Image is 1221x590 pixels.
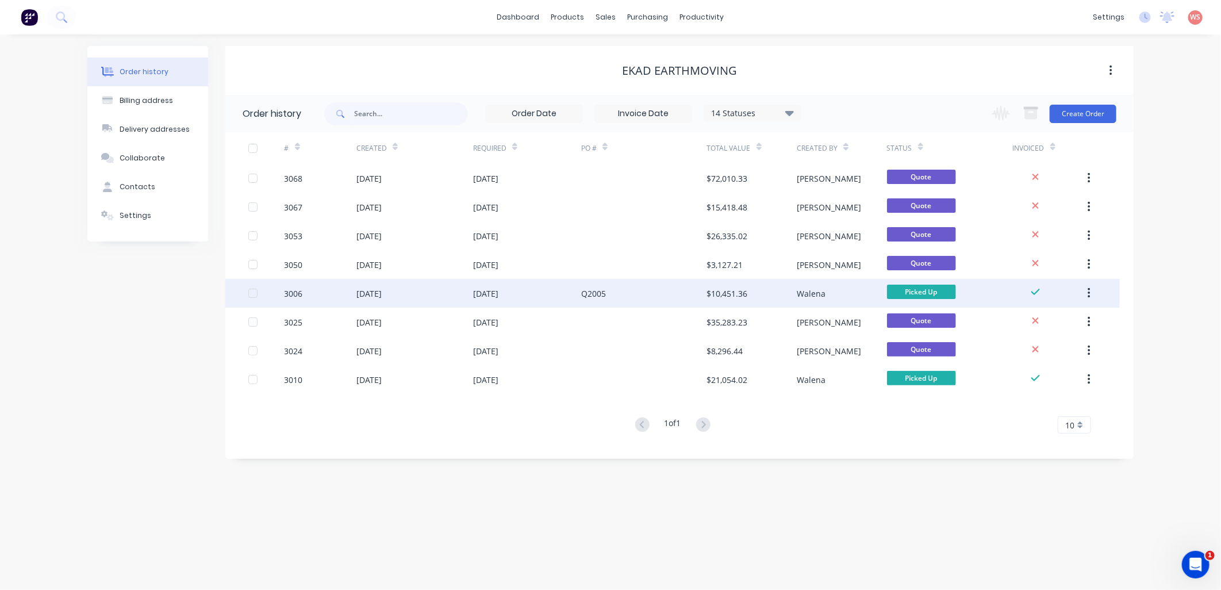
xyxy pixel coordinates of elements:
[887,170,956,184] span: Quote
[473,143,506,154] div: Required
[120,67,168,77] div: Order history
[473,259,498,271] div: [DATE]
[704,107,801,120] div: 14 Statuses
[120,95,173,106] div: Billing address
[473,173,498,185] div: [DATE]
[473,201,498,213] div: [DATE]
[707,132,797,164] div: Total Value
[87,201,208,230] button: Settings
[1013,132,1085,164] div: Invoiced
[1065,419,1074,431] span: 10
[473,230,498,242] div: [DATE]
[887,256,956,270] span: Quote
[797,345,861,357] div: [PERSON_NAME]
[486,105,582,122] input: Order Date
[120,210,151,221] div: Settings
[797,201,861,213] div: [PERSON_NAME]
[356,143,387,154] div: Created
[797,259,861,271] div: [PERSON_NAME]
[1205,551,1215,560] span: 1
[473,132,581,164] div: Required
[887,342,956,357] span: Quote
[473,345,498,357] div: [DATE]
[87,86,208,115] button: Billing address
[707,259,743,271] div: $3,127.21
[887,285,956,299] span: Picked Up
[356,288,382,300] div: [DATE]
[473,316,498,328] div: [DATE]
[797,316,861,328] div: [PERSON_NAME]
[354,102,468,125] input: Search...
[1182,551,1210,578] iframe: Intercom live chat
[797,132,886,164] div: Created By
[87,115,208,144] button: Delivery addresses
[473,374,498,386] div: [DATE]
[581,288,606,300] div: Q2005
[285,173,303,185] div: 3068
[285,316,303,328] div: 3025
[285,259,303,271] div: 3050
[1087,9,1130,26] div: settings
[356,316,382,328] div: [DATE]
[120,153,165,163] div: Collaborate
[356,201,382,213] div: [DATE]
[887,198,956,213] span: Quote
[707,201,748,213] div: $15,418.48
[87,173,208,201] button: Contacts
[87,144,208,173] button: Collaborate
[21,9,38,26] img: Factory
[797,173,861,185] div: [PERSON_NAME]
[887,132,1013,164] div: Status
[707,345,743,357] div: $8,296.44
[356,230,382,242] div: [DATE]
[887,371,956,385] span: Picked Up
[473,288,498,300] div: [DATE]
[581,143,597,154] div: PO #
[590,9,622,26] div: sales
[707,143,751,154] div: Total Value
[356,173,382,185] div: [DATE]
[285,230,303,242] div: 3053
[285,201,303,213] div: 3067
[797,374,825,386] div: Walena
[581,132,707,164] div: PO #
[1050,105,1116,123] button: Create Order
[1013,143,1045,154] div: Invoiced
[665,417,681,434] div: 1 of 1
[356,132,473,164] div: Created
[356,374,382,386] div: [DATE]
[120,124,190,135] div: Delivery addresses
[595,105,692,122] input: Invoice Date
[120,182,155,192] div: Contacts
[285,345,303,357] div: 3024
[887,227,956,242] span: Quote
[285,143,289,154] div: #
[707,288,748,300] div: $10,451.36
[285,288,303,300] div: 3006
[356,259,382,271] div: [DATE]
[797,288,825,300] div: Walena
[797,230,861,242] div: [PERSON_NAME]
[797,143,838,154] div: Created By
[492,9,546,26] a: dashboard
[546,9,590,26] div: products
[243,107,301,121] div: Order history
[87,58,208,86] button: Order history
[285,132,356,164] div: #
[887,313,956,328] span: Quote
[707,316,748,328] div: $35,283.23
[622,64,737,78] div: EKAD Earthmoving
[622,9,674,26] div: purchasing
[887,143,912,154] div: Status
[674,9,730,26] div: productivity
[707,374,748,386] div: $21,054.02
[707,173,748,185] div: $72,010.33
[707,230,748,242] div: $26,335.02
[285,374,303,386] div: 3010
[1191,12,1201,22] span: WS
[356,345,382,357] div: [DATE]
